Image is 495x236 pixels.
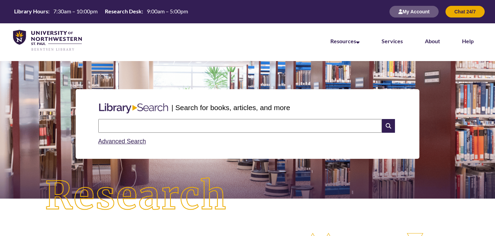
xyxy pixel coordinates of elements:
[11,8,51,15] th: Library Hours:
[389,6,439,17] button: My Account
[98,138,146,145] a: Advanced Search
[445,6,485,17] button: Chat 24/7
[389,9,439,14] a: My Account
[13,30,82,51] img: UNWSP Library Logo
[147,8,188,14] span: 9:00am – 5:00pm
[382,119,395,133] i: Search
[25,157,247,235] img: Research
[382,38,403,44] a: Services
[11,8,191,15] table: Hours Today
[96,101,172,116] img: Libary Search
[172,102,290,113] p: | Search for books, articles, and more
[330,38,360,44] a: Resources
[425,38,440,44] a: About
[53,8,98,14] span: 7:30am – 10:00pm
[445,9,485,14] a: Chat 24/7
[11,8,191,16] a: Hours Today
[102,8,144,15] th: Research Desk:
[462,38,474,44] a: Help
